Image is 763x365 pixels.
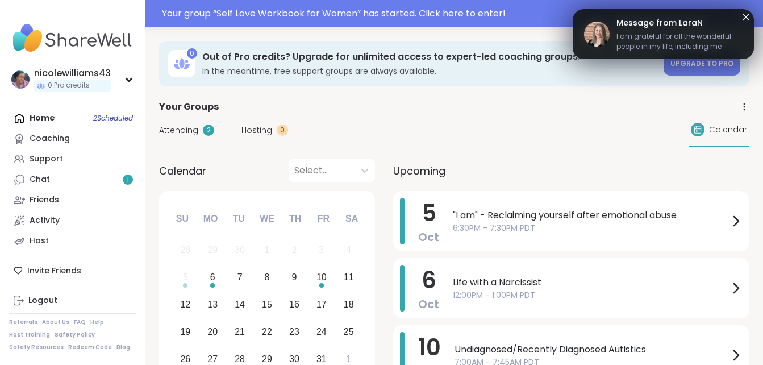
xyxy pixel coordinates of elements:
[207,297,218,312] div: 13
[455,343,729,356] span: Undiagnosed/Recently Diagnosed Autistics
[173,293,198,317] div: Choose Sunday, October 12th, 2025
[9,169,136,190] a: Chat1
[228,293,252,317] div: Choose Tuesday, October 14th, 2025
[159,125,198,136] span: Attending
[277,125,288,136] div: 0
[30,133,70,144] div: Coaching
[316,269,327,285] div: 10
[418,296,439,312] span: Oct
[664,52,740,76] a: Upgrade to Pro
[262,324,272,339] div: 22
[30,174,50,185] div: Chat
[201,293,225,317] div: Choose Monday, October 13th, 2025
[180,324,190,339] div: 19
[9,190,136,210] a: Friends
[283,206,308,231] div: Th
[262,297,272,312] div: 15
[159,163,206,179] span: Calendar
[265,242,270,258] div: 1
[339,206,364,231] div: Sa
[265,269,270,285] div: 8
[9,331,50,339] a: Host Training
[241,125,272,136] span: Hosting
[255,293,280,317] div: Choose Wednesday, October 15th, 2025
[309,293,333,317] div: Choose Friday, October 17th, 2025
[453,209,729,222] span: "I am" - Reclaiming yourself after emotional abuse
[309,266,333,290] div: Choose Friday, October 10th, 2025
[55,331,95,339] a: Safety Policy
[289,297,299,312] div: 16
[9,128,136,149] a: Coaching
[228,320,252,344] div: Choose Tuesday, October 21st, 2025
[180,242,190,258] div: 28
[235,297,245,312] div: 14
[344,297,354,312] div: 18
[237,269,243,285] div: 7
[203,125,214,136] div: 2
[316,297,327,312] div: 17
[344,324,354,339] div: 25
[282,320,307,344] div: Choose Thursday, October 23rd, 2025
[228,266,252,290] div: Choose Tuesday, October 7th, 2025
[616,17,743,29] span: Message from LaraN
[9,18,136,58] img: ShareWell Nav Logo
[584,16,743,52] a: LaraNMessage from LaraNI am grateful for all the wonderful people in my life, including me
[319,242,324,258] div: 3
[127,175,129,185] span: 1
[9,149,136,169] a: Support
[210,269,215,285] div: 6
[282,266,307,290] div: Choose Thursday, October 9th, 2025
[235,242,245,258] div: 30
[418,229,439,245] span: Oct
[291,269,297,285] div: 9
[201,238,225,263] div: Not available Monday, September 29th, 2025
[173,238,198,263] div: Not available Sunday, September 28th, 2025
[422,197,436,229] span: 5
[159,100,219,114] span: Your Groups
[68,343,112,351] a: Redeem Code
[74,318,86,326] a: FAQ
[173,266,198,290] div: Not available Sunday, October 5th, 2025
[316,324,327,339] div: 24
[90,318,104,326] a: Help
[309,320,333,344] div: Choose Friday, October 24th, 2025
[202,51,657,63] h3: Out of Pro credits? Upgrade for unlimited access to expert-led coaching groups.
[255,206,280,231] div: We
[336,320,361,344] div: Choose Saturday, October 25th, 2025
[162,7,756,20] div: Your group “ Self Love Workbook for Women ” has started. Click here to enter!
[282,238,307,263] div: Not available Thursday, October 2nd, 2025
[9,291,136,311] a: Logout
[584,22,610,47] img: LaraN
[418,331,441,363] span: 10
[291,242,297,258] div: 2
[235,324,245,339] div: 21
[309,238,333,263] div: Not available Friday, October 3rd, 2025
[42,318,69,326] a: About Us
[393,163,445,179] span: Upcoming
[30,194,59,206] div: Friends
[255,320,280,344] div: Choose Wednesday, October 22nd, 2025
[116,343,130,351] a: Blog
[336,293,361,317] div: Choose Saturday, October 18th, 2025
[616,31,743,52] span: I am grateful for all the wonderful people in my life, including me
[255,238,280,263] div: Not available Wednesday, October 1st, 2025
[173,320,198,344] div: Choose Sunday, October 19th, 2025
[34,67,111,80] div: nicolewilliams43
[170,206,195,231] div: Su
[336,266,361,290] div: Choose Saturday, October 11th, 2025
[207,242,218,258] div: 29
[9,210,136,231] a: Activity
[28,295,57,306] div: Logout
[9,260,136,281] div: Invite Friends
[11,70,30,89] img: nicolewilliams43
[30,215,60,226] div: Activity
[226,206,251,231] div: Tu
[207,324,218,339] div: 20
[48,81,90,90] span: 0 Pro credits
[187,48,197,59] div: 0
[255,266,280,290] div: Choose Wednesday, October 8th, 2025
[346,242,351,258] div: 4
[336,238,361,263] div: Not available Saturday, October 4th, 2025
[9,231,136,251] a: Host
[124,135,134,144] iframe: Spotlight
